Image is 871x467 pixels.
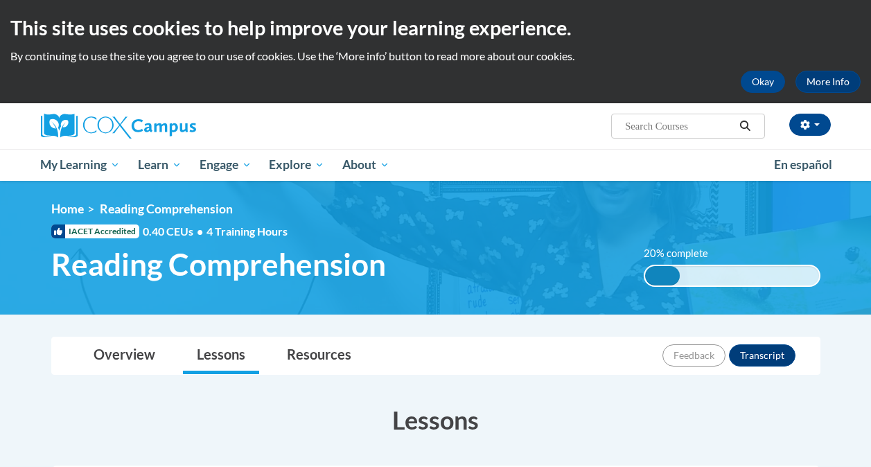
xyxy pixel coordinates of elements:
a: About [333,149,398,181]
button: Feedback [662,344,725,367]
img: Cox Campus [41,114,196,139]
a: More Info [795,71,861,93]
a: Explore [260,149,333,181]
span: About [342,157,389,173]
button: Transcript [729,344,795,367]
a: Engage [191,149,261,181]
div: Main menu [30,149,841,181]
a: Learn [129,149,191,181]
input: Search Courses [624,118,734,134]
span: En español [774,157,832,172]
a: Cox Campus [41,114,290,139]
span: My Learning [40,157,120,173]
span: 4 Training Hours [206,224,288,238]
a: En español [765,150,841,179]
label: 20% complete [644,246,723,261]
a: Overview [80,337,169,374]
button: Search [734,118,755,134]
span: 0.40 CEUs [143,224,206,239]
button: Okay [741,71,785,93]
h2: This site uses cookies to help improve your learning experience. [10,14,861,42]
button: Account Settings [789,114,831,136]
span: Reading Comprehension [51,246,386,283]
h3: Lessons [51,403,820,437]
a: Lessons [183,337,259,374]
span: Engage [200,157,252,173]
span: IACET Accredited [51,224,139,238]
p: By continuing to use the site you agree to our use of cookies. Use the ‘More info’ button to read... [10,49,861,64]
div: 20% complete [645,266,680,285]
span: Explore [269,157,324,173]
a: My Learning [32,149,130,181]
span: Learn [138,157,182,173]
span: • [197,224,203,238]
span: Reading Comprehension [100,202,233,216]
a: Home [51,202,84,216]
a: Resources [273,337,365,374]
